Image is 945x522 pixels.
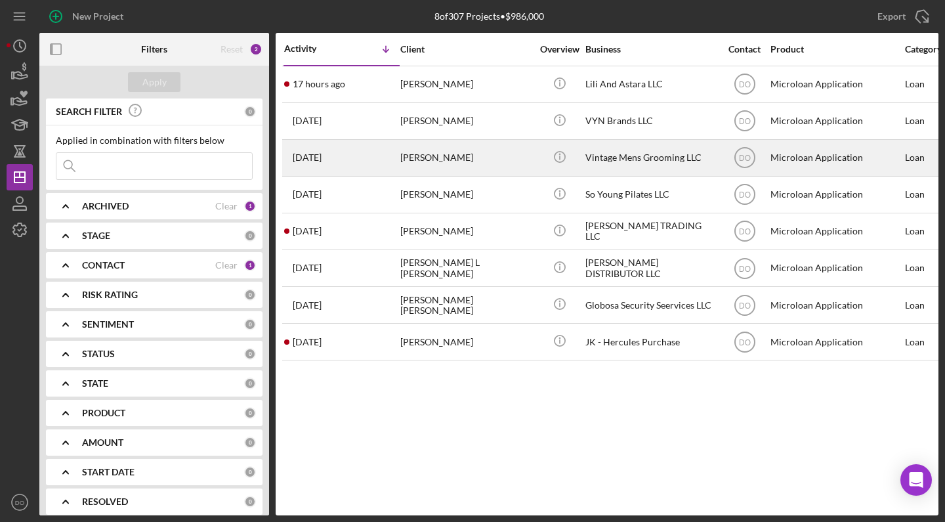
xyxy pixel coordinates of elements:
[770,67,902,102] div: Microloan Application
[739,264,751,273] text: DO
[770,104,902,139] div: Microloan Application
[585,214,717,249] div: [PERSON_NAME] TRADING LLC
[400,104,532,139] div: [PERSON_NAME]
[244,106,256,118] div: 0
[128,72,180,92] button: Apply
[400,214,532,249] div: [PERSON_NAME]
[400,44,532,54] div: Client
[293,189,322,200] time: 2025-08-05 18:08
[739,190,751,200] text: DO
[244,348,256,360] div: 0
[739,337,751,347] text: DO
[739,80,751,89] text: DO
[293,226,322,236] time: 2025-07-01 22:25
[293,337,322,347] time: 2025-06-19 14:26
[82,496,128,507] b: RESOLVED
[82,260,125,271] b: CONTACT
[585,141,717,175] div: Vintage Mens Grooming LLC
[770,288,902,322] div: Microloan Application
[284,43,342,54] div: Activity
[770,251,902,286] div: Microloan Application
[585,104,717,139] div: VYN Brands LLC
[770,177,902,212] div: Microloan Application
[864,3,938,30] button: Export
[142,72,167,92] div: Apply
[400,67,532,102] div: [PERSON_NAME]
[82,349,115,359] b: STATUS
[72,3,123,30] div: New Project
[434,11,544,22] div: 8 of 307 Projects • $986,000
[585,251,717,286] div: [PERSON_NAME] DISTRIBUTOR LLC
[244,259,256,271] div: 1
[56,135,253,146] div: Applied in combination with filters below
[220,44,243,54] div: Reset
[39,3,136,30] button: New Project
[293,263,322,273] time: 2025-07-01 21:06
[7,489,33,515] button: DO
[82,319,134,330] b: SENTIMENT
[82,201,129,211] b: ARCHIVED
[244,289,256,301] div: 0
[244,378,256,389] div: 0
[82,408,125,418] b: PRODUCT
[244,230,256,242] div: 0
[293,79,345,89] time: 2025-08-18 19:59
[770,324,902,359] div: Microloan Application
[770,214,902,249] div: Microloan Application
[770,44,902,54] div: Product
[585,177,717,212] div: So Young Pilates LLC
[400,324,532,359] div: [PERSON_NAME]
[82,467,135,477] b: START DATE
[82,437,123,448] b: AMOUNT
[400,288,532,322] div: [PERSON_NAME] [PERSON_NAME]
[244,466,256,478] div: 0
[877,3,906,30] div: Export
[293,116,322,126] time: 2025-08-16 21:03
[244,407,256,419] div: 0
[400,177,532,212] div: [PERSON_NAME]
[900,464,932,496] div: Open Intercom Messenger
[141,44,167,54] b: Filters
[56,106,122,117] b: SEARCH FILTER
[82,290,138,300] b: RISK RATING
[739,154,751,163] text: DO
[244,318,256,330] div: 0
[739,117,751,126] text: DO
[400,141,532,175] div: [PERSON_NAME]
[739,227,751,236] text: DO
[585,67,717,102] div: Lili And Astara LLC
[82,378,108,389] b: STATE
[293,300,322,311] time: 2025-06-20 09:24
[244,437,256,448] div: 0
[720,44,769,54] div: Contact
[585,44,717,54] div: Business
[400,251,532,286] div: [PERSON_NAME] L [PERSON_NAME]
[15,499,24,506] text: DO
[215,201,238,211] div: Clear
[535,44,584,54] div: Overview
[82,230,110,241] b: STAGE
[739,301,751,310] text: DO
[249,43,262,56] div: 2
[585,324,717,359] div: JK - Hercules Purchase
[244,200,256,212] div: 1
[244,496,256,508] div: 0
[293,152,322,163] time: 2025-08-07 17:32
[585,288,717,322] div: Globosa Security Seervices LLC
[770,141,902,175] div: Microloan Application
[215,260,238,271] div: Clear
